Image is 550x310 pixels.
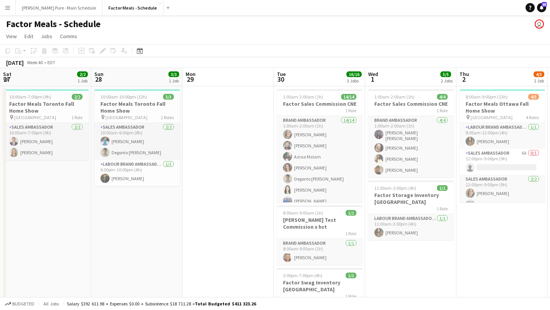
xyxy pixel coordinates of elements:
[277,239,362,265] app-card-role: Brand Ambassador1/18:00am-9:00am (1h)[PERSON_NAME]
[277,205,362,265] app-job-card: 8:00am-9:00am (1h)1/1[PERSON_NAME] Test Commission x hst1 RoleBrand Ambassador1/18:00am-9:00am (1...
[14,115,56,120] span: [GEOGRAPHIC_DATA]
[542,2,547,7] span: 85
[6,33,17,40] span: View
[459,71,469,77] span: Thu
[534,71,544,77] span: 4/5
[368,116,454,178] app-card-role: Brand Ambassador4/41:00am-2:00am (1h)[PERSON_NAME] [PERSON_NAME][PERSON_NAME][PERSON_NAME][PERSON...
[277,216,362,230] h3: [PERSON_NAME] Test Commission x hst
[94,123,180,160] app-card-role: Sales Ambassador2/210:00am-6:00pm (8h)[PERSON_NAME]Degonto [PERSON_NAME]
[161,115,174,120] span: 2 Roles
[3,89,89,160] app-job-card: 10:00am-7:00pm (9h)2/2Factor Meals Toronto Fall Home Show [GEOGRAPHIC_DATA]1 RoleSales Ambassador...
[6,18,100,30] h1: Factor Meals - Schedule
[94,160,180,186] app-card-role: Labour Brand Ambassadors1/16:00pm-10:00pm (4h)[PERSON_NAME]
[47,60,55,65] div: EDT
[277,89,362,202] app-job-card: 1:00am-2:00am (1h)14/14Factor Sales Commission CNE1 RoleBrand Ambassador14/141:00am-2:00am (1h)[P...
[277,71,286,77] span: Tue
[94,71,104,77] span: Sun
[57,31,80,41] a: Comms
[459,123,545,149] app-card-role: Labour Brand Ambassadors1/18:00am-12:00pm (4h)[PERSON_NAME]
[437,206,448,212] span: 1 Role
[368,100,454,107] h3: Factor Sales Commission CNE
[368,214,454,240] app-card-role: Labour Brand Ambassadors1/111:00am-3:00pm (4h)[PERSON_NAME]
[534,78,544,84] div: 1 Job
[368,71,378,77] span: Wed
[459,100,545,114] h3: Factor Meals Ottawa Fall Home Show
[24,33,33,40] span: Edit
[441,78,453,84] div: 2 Jobs
[374,185,416,191] span: 11:00am-3:00pm (4h)
[535,19,544,29] app-user-avatar: Leticia Fayzano
[458,75,469,84] span: 2
[25,60,44,65] span: Week 40
[67,301,256,307] div: Salary $392 611.98 + Expenses $0.00 + Subsistence $18 711.28 =
[277,116,362,288] app-card-role: Brand Ambassador14/141:00am-2:00am (1h)[PERSON_NAME][PERSON_NAME]Azraa Malam[PERSON_NAME]Degonto ...
[3,100,89,114] h3: Factor Meals Toronto Fall Home Show
[100,94,147,100] span: 10:00am-10:00pm (12h)
[347,78,361,84] div: 3 Jobs
[368,181,454,240] app-job-card: 11:00am-3:00pm (4h)1/1Factor Storage Inventory [GEOGRAPHIC_DATA]1 RoleLabour Brand Ambassadors1/1...
[526,115,539,120] span: 4 Roles
[277,279,362,293] h3: Factor Swag Inventory [GEOGRAPHIC_DATA]
[459,175,545,212] app-card-role: Sales Ambassador2/212:00pm-9:00pm (9h)[PERSON_NAME][PERSON_NAME]
[105,115,147,120] span: [GEOGRAPHIC_DATA]
[4,300,36,308] button: Budgeted
[9,94,51,100] span: 10:00am-7:00pm (9h)
[41,33,52,40] span: Jobs
[169,78,179,84] div: 1 Job
[374,94,414,100] span: 1:00am-2:00am (1h)
[345,108,356,113] span: 1 Role
[6,59,24,66] div: [DATE]
[440,71,451,77] span: 5/5
[184,75,196,84] span: 29
[42,301,60,307] span: All jobs
[345,293,356,299] span: 1 Role
[168,71,179,77] span: 3/3
[16,0,102,15] button: [PERSON_NAME] Pure - Main Schedule
[346,71,362,77] span: 16/16
[368,192,454,205] h3: Factor Storage Inventory [GEOGRAPHIC_DATA]
[102,0,163,15] button: Factor Meals - Schedule
[94,89,180,186] app-job-card: 10:00am-10:00pm (12h)3/3Factor Meals Toronto Fall Home Show [GEOGRAPHIC_DATA]2 RolesSales Ambassa...
[341,94,356,100] span: 14/14
[437,94,448,100] span: 4/4
[3,123,89,160] app-card-role: Sales Ambassador2/210:00am-7:00pm (9h)[PERSON_NAME][PERSON_NAME]
[466,94,508,100] span: 8:00am-9:00pm (13h)
[437,185,448,191] span: 1/1
[21,31,36,41] a: Edit
[2,75,11,84] span: 27
[38,31,55,41] a: Jobs
[3,31,20,41] a: View
[3,71,11,77] span: Sat
[94,100,180,114] h3: Factor Meals Toronto Fall Home Show
[345,231,356,236] span: 1 Role
[276,75,286,84] span: 30
[368,89,454,178] app-job-card: 1:00am-2:00am (1h)4/4Factor Sales Commission CNE1 RoleBrand Ambassador4/41:00am-2:00am (1h)[PERSO...
[459,89,545,202] app-job-card: 8:00am-9:00pm (13h)4/5Factor Meals Ottawa Fall Home Show [GEOGRAPHIC_DATA]4 RolesLabour Brand Amb...
[437,108,448,113] span: 1 Role
[12,301,34,307] span: Budgeted
[72,94,82,100] span: 2/2
[163,94,174,100] span: 3/3
[71,115,82,120] span: 1 Role
[459,149,545,175] app-card-role: Sales Ambassador6A0/112:00pm-9:00pm (9h)
[283,210,323,216] span: 8:00am-9:00am (1h)
[346,210,356,216] span: 1/1
[186,71,196,77] span: Mon
[367,75,378,84] span: 1
[277,100,362,107] h3: Factor Sales Commission CNE
[60,33,77,40] span: Comms
[93,75,104,84] span: 28
[77,71,88,77] span: 2/2
[528,94,539,100] span: 4/5
[195,301,256,307] span: Total Budgeted $411 323.26
[346,273,356,278] span: 1/1
[78,78,87,84] div: 1 Job
[283,273,322,278] span: 3:00pm-7:00pm (4h)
